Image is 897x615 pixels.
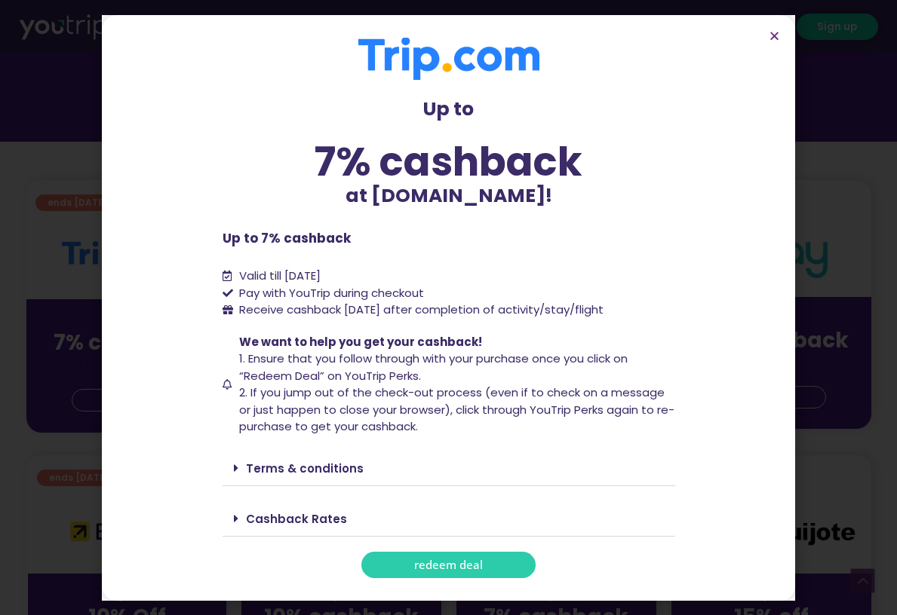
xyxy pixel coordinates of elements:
span: redeem deal [414,559,483,571]
span: Pay with YouTrip during checkout [235,285,424,302]
span: Valid till [DATE] [239,268,321,283]
a: redeem deal [361,552,536,578]
p: Up to [223,95,675,124]
a: Close [769,30,780,41]
span: 1. Ensure that you follow through with your purchase once you click on “Redeem Deal” on YouTrip P... [239,350,628,384]
a: Terms & conditions [246,460,364,476]
a: Cashback Rates [246,511,347,527]
b: Up to 7% cashback [223,229,351,247]
div: Cashback Rates [223,501,675,537]
p: at [DOMAIN_NAME]! [223,182,675,210]
div: Terms & conditions [223,451,675,486]
span: We want to help you get your cashback! [239,334,482,350]
span: Receive cashback [DATE] after completion of activity/stay/flight [239,301,604,317]
span: 2. If you jump out of the check-out process (even if to check on a message or just happen to clos... [239,384,674,434]
div: 7% cashback [223,142,675,182]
